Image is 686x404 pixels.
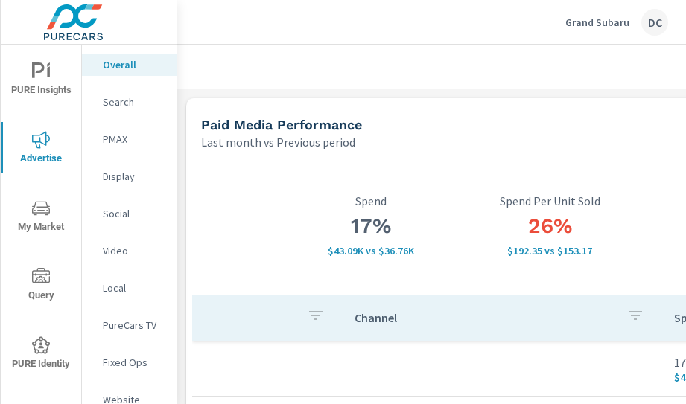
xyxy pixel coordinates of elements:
div: Fixed Ops [82,351,177,373]
div: Overall [82,54,177,76]
p: Video [103,243,165,258]
div: PMAX [82,128,177,150]
div: DC [641,9,668,36]
p: $192.35 vs $153.17 [460,245,639,257]
span: Query [5,268,77,304]
p: Overall [103,57,165,72]
p: Social [103,206,165,221]
p: Last month vs Previous period [201,133,355,151]
div: Video [82,240,177,262]
p: Channel [355,310,614,325]
p: Fixed Ops [103,355,165,370]
div: Social [82,202,177,225]
h3: 17% [282,214,460,239]
p: Spend [282,194,460,208]
p: Local [103,280,165,295]
div: Display [82,165,177,187]
span: PURE Insights [5,62,77,99]
p: Spend Per Unit Sold [460,194,639,208]
p: Search [103,94,165,109]
span: PURE Identity [5,336,77,373]
p: Display [103,169,165,184]
p: $43,086 vs $36,761 [282,245,460,257]
span: My Market [5,199,77,236]
div: Local [82,277,177,299]
p: PMAX [103,132,165,147]
h3: 26% [460,214,639,239]
div: Search [82,91,177,113]
p: Grand Subaru [565,16,629,29]
div: PureCars TV [82,314,177,336]
span: Advertise [5,131,77,167]
p: PureCars TV [103,318,165,333]
h5: Paid Media Performance [201,117,362,132]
